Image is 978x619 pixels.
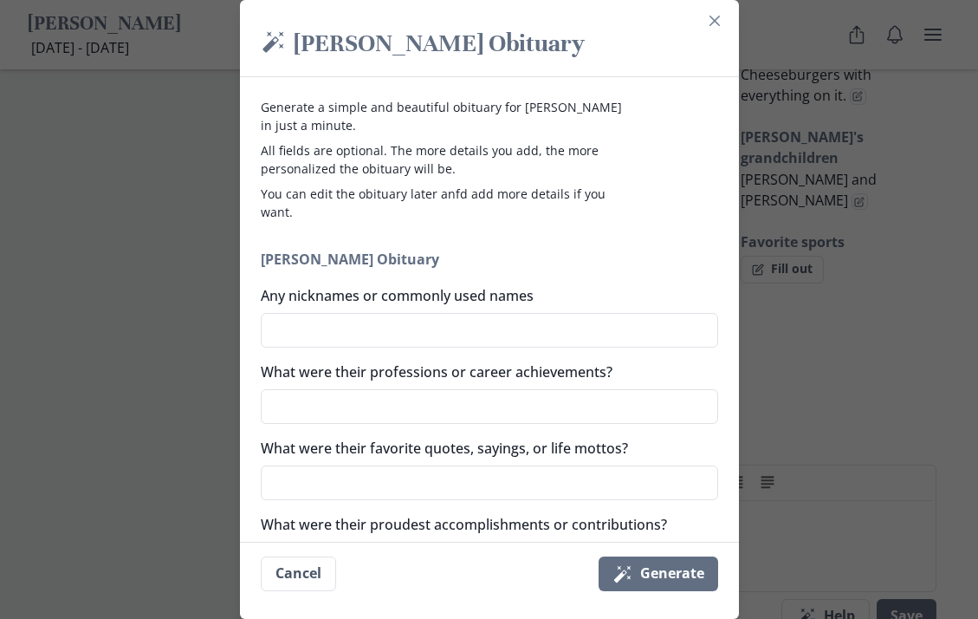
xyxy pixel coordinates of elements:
button: Cancel [261,557,336,591]
h2: [PERSON_NAME] Obituary [261,249,718,270]
p: You can edit the obituary later anfd add more details if you want. [261,185,626,221]
p: Generate a simple and beautiful obituary for [PERSON_NAME] in just a minute. [261,98,626,134]
button: Generate [599,557,718,591]
h2: [PERSON_NAME] Obituary [261,28,718,62]
label: What were their favorite quotes, sayings, or life mottos? [261,438,708,459]
p: All fields are optional. The more details you add, the more personalized the obituary will be. [261,141,626,178]
label: What were their professions or career achievements? [261,362,708,382]
label: Any nicknames or commonly used names [261,285,708,306]
button: Close [701,7,729,35]
label: What were their proudest accomplishments or contributions? [261,514,708,535]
